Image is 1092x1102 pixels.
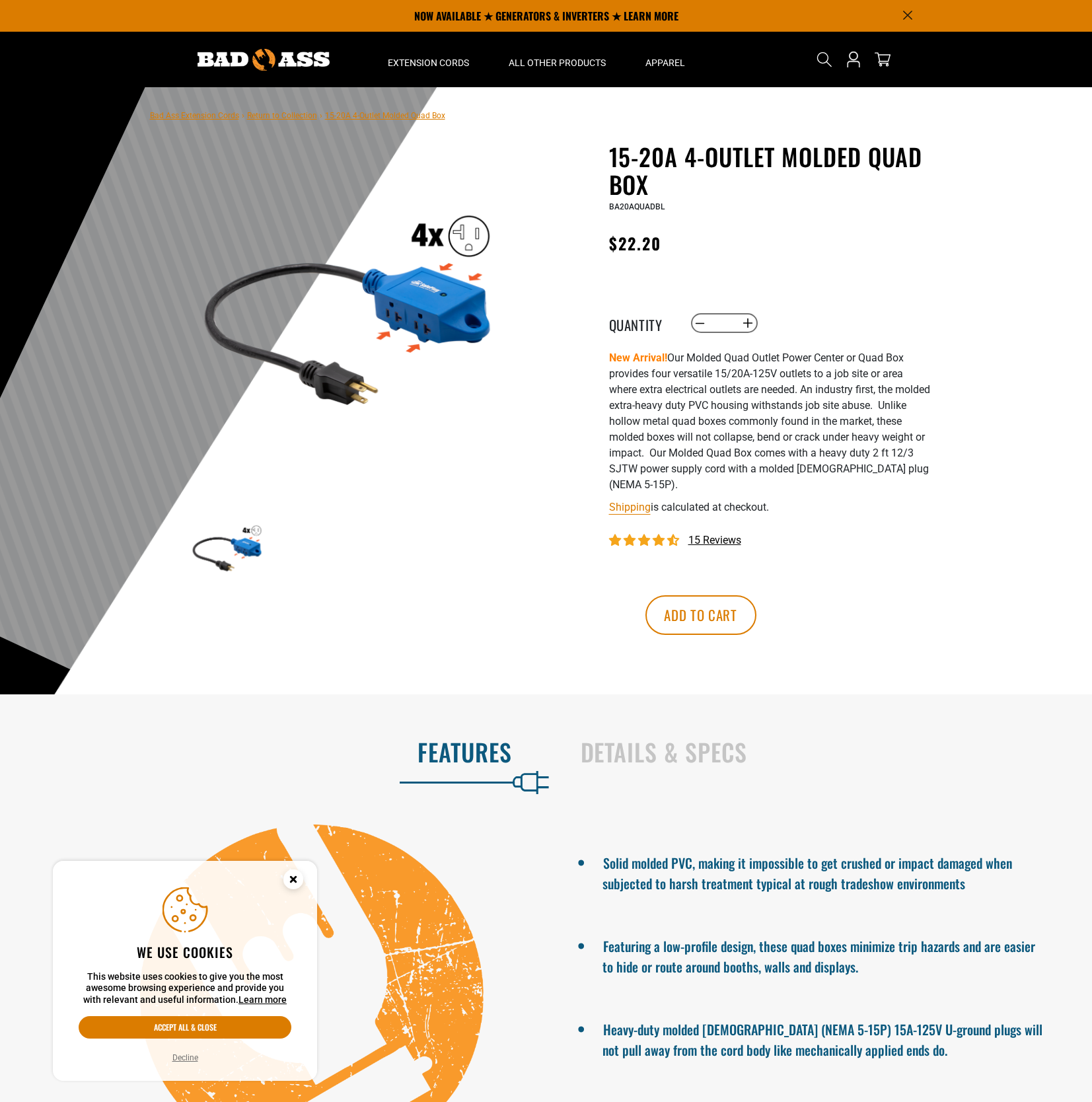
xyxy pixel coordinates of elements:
button: Add to cart [645,595,756,635]
span: Apparel [645,57,685,69]
nav: breadcrumbs [150,107,445,123]
span: $22.20 [609,231,661,255]
span: › [242,111,244,120]
span: BA20AQUADBL [609,202,665,211]
span: All Other Products [509,57,606,69]
h2: Features [28,738,512,766]
strong: New Arrival! [609,351,667,364]
span: Extension Cords [388,57,469,69]
div: is calculated at checkout. [609,498,933,516]
a: Learn more [238,994,287,1005]
button: Accept all & close [79,1016,291,1039]
span: › [320,111,322,120]
h2: Details & Specs [581,738,1065,766]
img: Bad Ass Extension Cords [198,49,330,71]
summary: Extension Cords [368,32,489,87]
summary: Apparel [626,32,705,87]
a: Bad Ass Extension Cords [150,111,239,120]
li: Featuring a low-profile design, these quad boxes minimize trip hazards and are easier to hide or ... [602,933,1046,976]
h1: 15-20A 4-Outlet Molded Quad Box [609,143,933,198]
p: This website uses cookies to give you the most awesome browsing experience and provide you with r... [79,971,291,1006]
a: Shipping [609,501,651,513]
button: Decline [168,1051,202,1064]
li: Heavy-duty molded [DEMOGRAPHIC_DATA] (NEMA 5-15P) 15A-125V U-ground plugs will not pull away from... [602,1016,1046,1060]
span: 15 reviews [688,534,741,546]
li: Solid molded PVC, making it impossible to get crushed or impact damaged when subjected to harsh t... [602,850,1046,893]
label: Quantity [609,314,675,332]
aside: Cookie Consent [53,861,317,1082]
span: 15-20A 4-Outlet Molded Quad Box [325,111,445,120]
span: 4.40 stars [609,534,682,547]
summary: Search [814,49,835,70]
summary: All Other Products [489,32,626,87]
h2: We use cookies [79,943,291,961]
a: Return to Collection [247,111,317,120]
p: Our Molded Quad Outlet Power Center or Quad Box provides four versatile 15/20A-125V outlets to a ... [609,350,933,493]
